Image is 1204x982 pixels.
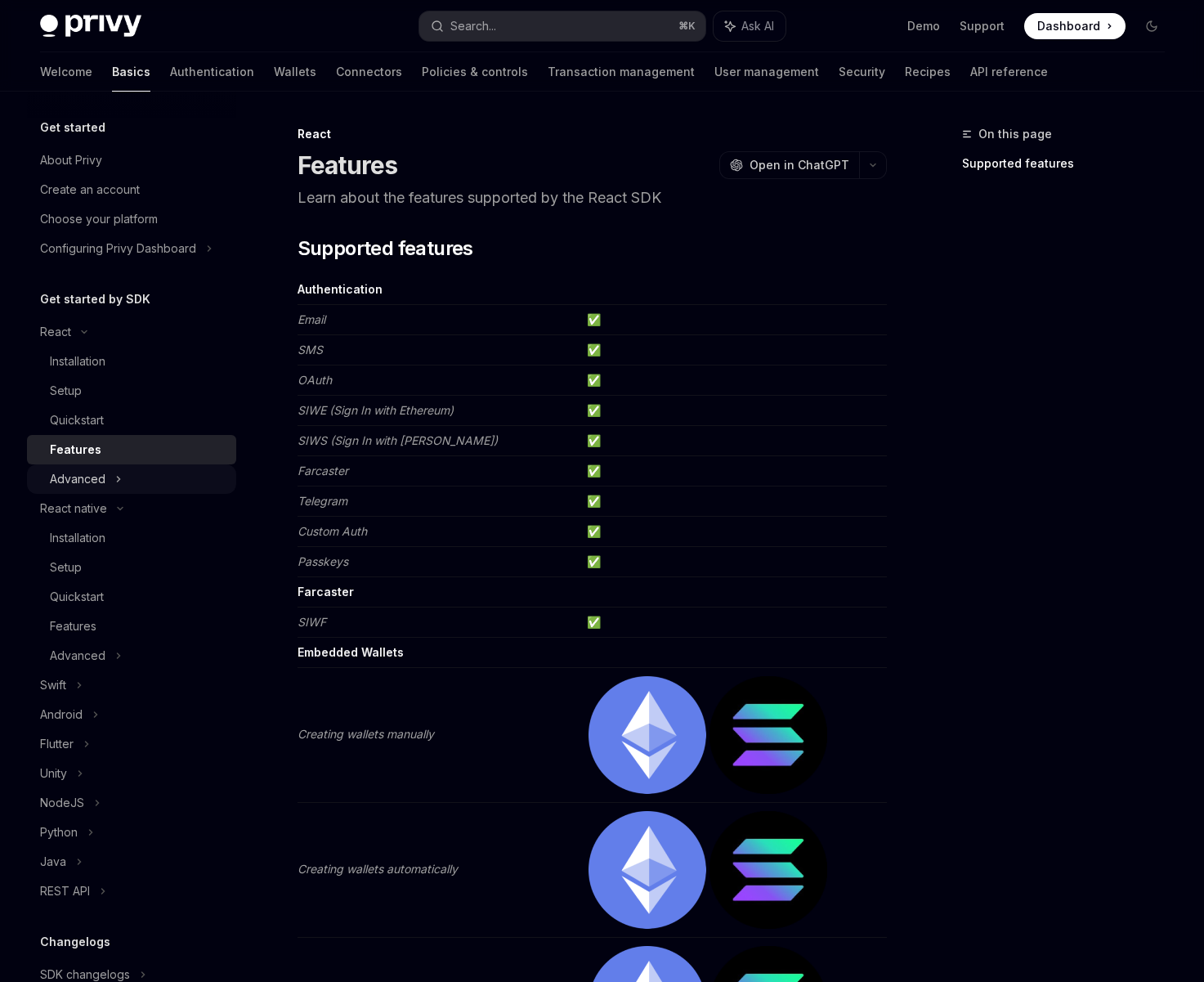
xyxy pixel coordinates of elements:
[170,52,254,92] a: Authentication
[40,499,107,518] div: React native
[274,52,316,92] a: Wallets
[450,16,496,36] div: Search...
[40,239,196,258] div: Configuring Privy Dashboard
[27,347,236,376] a: Installation
[50,558,82,577] div: Setup
[580,305,887,335] td: ✅
[27,523,236,553] a: Installation
[40,705,83,724] div: Android
[907,18,940,34] a: Demo
[580,335,887,365] td: ✅
[50,469,105,489] div: Advanced
[580,396,887,426] td: ✅
[50,617,96,636] div: Features
[40,852,66,872] div: Java
[580,608,887,638] td: ✅
[298,585,354,599] strong: Farcaster
[298,373,332,387] em: OAuth
[589,676,706,794] img: ethereum.png
[298,150,398,180] h1: Features
[298,186,887,209] p: Learn about the features supported by the React SDK
[714,52,819,92] a: User management
[27,175,236,204] a: Create an account
[750,157,849,173] span: Open in ChatGPT
[741,18,774,34] span: Ask AI
[27,146,236,175] a: About Privy
[40,764,67,783] div: Unity
[50,646,105,666] div: Advanced
[580,456,887,487] td: ✅
[298,312,325,326] em: Email
[709,811,827,929] img: solana.png
[298,645,404,659] strong: Embedded Wallets
[298,403,454,417] em: SIWE (Sign In with Ethereum)
[40,322,71,342] div: React
[580,365,887,396] td: ✅
[298,282,383,296] strong: Authentication
[714,11,786,41] button: Ask AI
[40,881,90,901] div: REST API
[27,204,236,234] a: Choose your platform
[548,52,695,92] a: Transaction management
[298,494,347,508] em: Telegram
[580,426,887,456] td: ✅
[27,406,236,435] a: Quickstart
[298,615,326,629] em: SIWF
[905,52,951,92] a: Recipes
[298,554,348,568] em: Passkeys
[27,582,236,612] a: Quickstart
[709,676,827,794] img: solana.png
[27,435,236,464] a: Features
[298,433,498,447] em: SIWS (Sign In with [PERSON_NAME])
[27,553,236,582] a: Setup
[50,352,105,371] div: Installation
[50,528,105,548] div: Installation
[970,52,1048,92] a: API reference
[422,52,528,92] a: Policies & controls
[580,547,887,577] td: ✅
[112,52,150,92] a: Basics
[336,52,402,92] a: Connectors
[298,727,434,741] em: Creating wallets manually
[50,440,101,460] div: Features
[298,235,473,262] span: Supported features
[839,52,885,92] a: Security
[298,126,887,142] div: React
[40,675,66,695] div: Swift
[298,343,323,356] em: SMS
[40,793,84,813] div: NodeJS
[589,811,706,929] img: ethereum.png
[719,151,859,179] button: Open in ChatGPT
[27,376,236,406] a: Setup
[419,11,705,41] button: Search...⌘K
[962,150,1178,177] a: Supported features
[978,124,1052,144] span: On this page
[298,464,348,478] em: Farcaster
[40,209,158,229] div: Choose your platform
[40,180,140,200] div: Create an account
[298,524,367,538] em: Custom Auth
[580,487,887,517] td: ✅
[40,15,141,38] img: dark logo
[40,289,150,309] h5: Get started by SDK
[580,517,887,547] td: ✅
[1139,13,1165,39] button: Toggle dark mode
[1024,13,1126,39] a: Dashboard
[40,734,74,754] div: Flutter
[960,18,1005,34] a: Support
[27,612,236,641] a: Features
[50,410,104,430] div: Quickstart
[50,381,82,401] div: Setup
[40,823,78,842] div: Python
[678,20,696,33] span: ⌘ K
[1037,18,1100,34] span: Dashboard
[40,52,92,92] a: Welcome
[40,118,105,137] h5: Get started
[40,932,110,952] h5: Changelogs
[298,862,458,876] em: Creating wallets automatically
[40,150,102,170] div: About Privy
[50,587,104,607] div: Quickstart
